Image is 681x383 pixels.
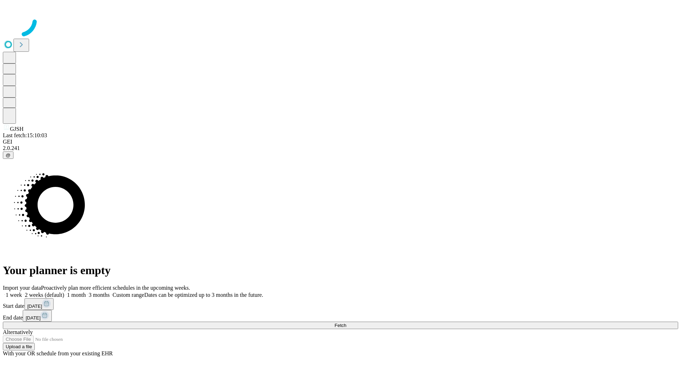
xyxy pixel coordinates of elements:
[25,292,64,298] span: 2 weeks (default)
[334,323,346,328] span: Fetch
[10,126,23,132] span: GJSH
[6,292,22,298] span: 1 week
[3,350,113,356] span: With your OR schedule from your existing EHR
[3,145,678,151] div: 2.0.241
[41,285,190,291] span: Proactively plan more efficient schedules in the upcoming weeks.
[3,285,41,291] span: Import your data
[23,310,52,322] button: [DATE]
[144,292,263,298] span: Dates can be optimized up to 3 months in the future.
[24,298,54,310] button: [DATE]
[89,292,110,298] span: 3 months
[3,298,678,310] div: Start date
[112,292,144,298] span: Custom range
[6,152,11,158] span: @
[3,264,678,277] h1: Your planner is empty
[3,343,35,350] button: Upload a file
[3,310,678,322] div: End date
[67,292,86,298] span: 1 month
[27,304,42,309] span: [DATE]
[26,315,40,321] span: [DATE]
[3,132,47,138] span: Last fetch: 15:10:03
[3,151,13,159] button: @
[3,139,678,145] div: GEI
[3,322,678,329] button: Fetch
[3,329,33,335] span: Alternatively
